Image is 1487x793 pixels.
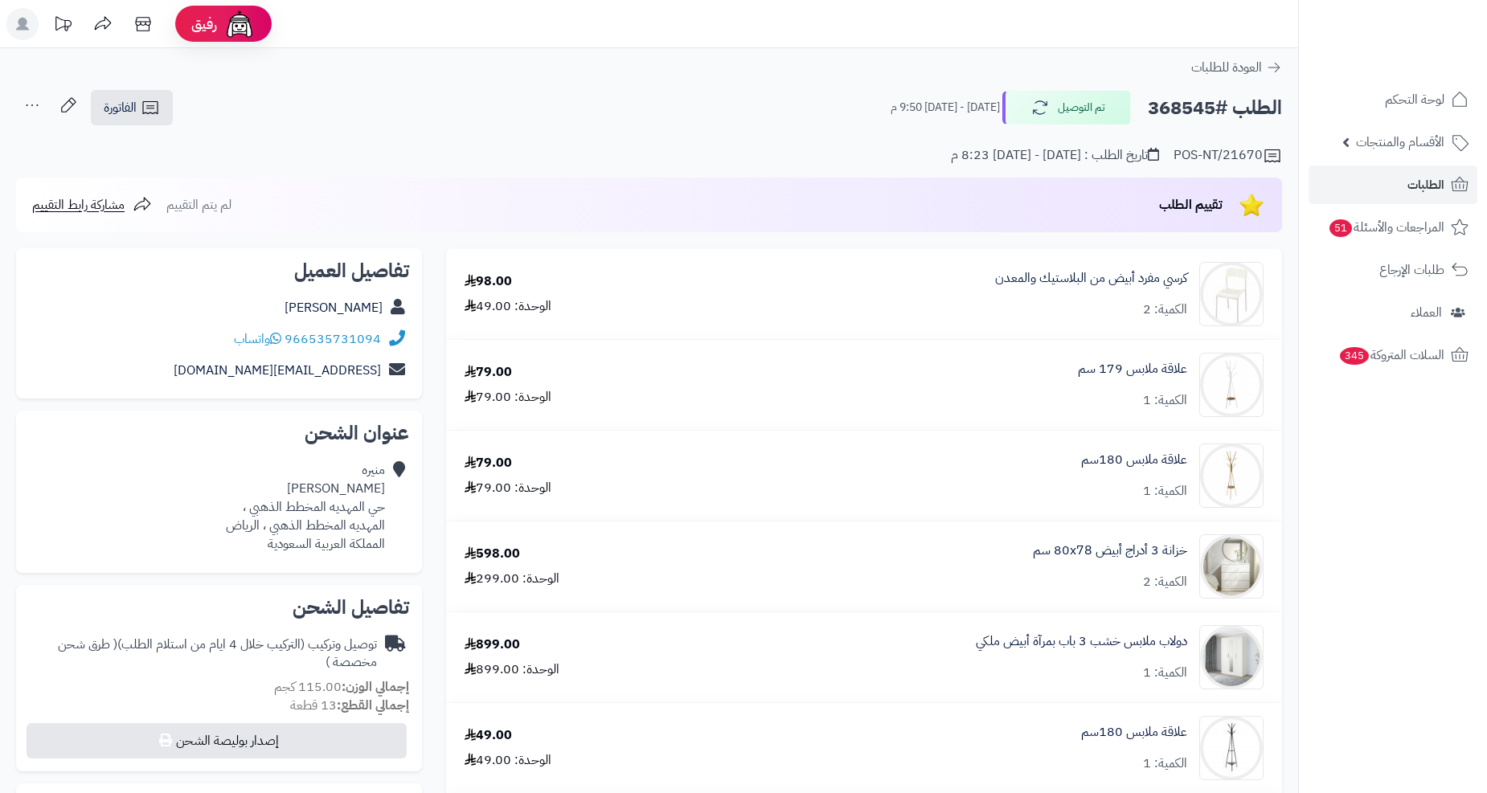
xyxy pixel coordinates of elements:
[29,423,409,443] h2: عنوان الشحن
[465,272,512,291] div: 98.00
[1174,146,1282,166] div: POS-NT/21670
[1002,91,1131,125] button: تم التوصيل
[285,298,383,317] a: [PERSON_NAME]
[891,100,1000,116] small: [DATE] - [DATE] 9:50 م
[1200,353,1263,417] img: 1698238558-2-90x90.png
[465,297,551,316] div: الوحدة: 49.00
[1338,344,1444,366] span: السلات المتروكة
[1143,391,1187,410] div: الكمية: 1
[1148,92,1282,125] h2: الطلب #368545
[465,570,559,588] div: الوحدة: 299.00
[174,361,381,380] a: [EMAIL_ADDRESS][DOMAIN_NAME]
[465,726,512,745] div: 49.00
[1143,573,1187,591] div: الكمية: 2
[104,98,137,117] span: الفاتورة
[465,660,559,679] div: الوحدة: 899.00
[1309,208,1477,247] a: المراجعات والأسئلة51
[29,261,409,280] h2: تفاصيل العميل
[1407,174,1444,196] span: الطلبات
[465,636,520,654] div: 899.00
[1078,360,1187,378] a: علاقة ملابس 179 سم
[290,696,409,715] small: 13 قطعة
[274,677,409,697] small: 115.00 كجم
[1200,262,1263,326] img: 4931f5c2fcac52209b0c9006e2cf307c1650133830-Untitled-1-Recovered-Recovered-90x90.jpg
[1081,723,1187,742] a: علاقة ملابس 180سم
[1309,293,1477,332] a: العملاء
[1329,219,1352,237] span: 51
[234,329,281,349] a: واتساب
[465,545,520,563] div: 598.00
[1033,542,1187,560] a: خزانة 3 أدراج أبيض ‎80x78 سم‏
[1191,58,1262,77] span: العودة للطلبات
[32,195,152,215] a: مشاركة رابط التقييم
[1159,195,1223,215] span: تقييم الطلب
[1081,451,1187,469] a: علاقة ملابس 180سم
[1385,88,1444,111] span: لوحة التحكم
[1379,259,1444,281] span: طلبات الإرجاع
[1309,80,1477,119] a: لوحة التحكم
[1200,625,1263,689] img: 1733064246-1-90x90.jpg
[1200,716,1263,780] img: 1729601419-110107010065-90x90.jpg
[166,195,231,215] span: لم يتم التقييم
[1143,664,1187,682] div: الكمية: 1
[1143,482,1187,501] div: الكمية: 1
[1309,166,1477,204] a: الطلبات
[976,632,1187,651] a: دولاب ملابس خشب 3 باب بمرآة أبيض ملكي
[91,90,173,125] a: الفاتورة
[29,598,409,617] h2: تفاصيل الشحن
[465,454,512,472] div: 79.00
[191,14,217,34] span: رفيق
[43,8,83,44] a: تحديثات المنصة
[465,388,551,407] div: الوحدة: 79.00
[342,677,409,697] strong: إجمالي الوزن:
[32,195,125,215] span: مشاركة رابط التقييم
[1328,216,1444,239] span: المراجعات والأسئلة
[1356,131,1444,153] span: الأقسام والمنتجات
[223,8,256,40] img: ai-face.png
[1411,301,1442,324] span: العملاء
[465,479,551,497] div: الوحدة: 79.00
[285,329,381,349] a: 966535731094
[29,636,377,672] div: توصيل وتركيب (التركيب خلال 4 ايام من استلام الطلب)
[995,269,1187,288] a: كرسي مفرد أبيض من البلاستيك والمعدن
[337,696,409,715] strong: إجمالي القطع:
[1143,754,1187,773] div: الكمية: 1
[465,363,512,382] div: 79.00
[1309,336,1477,374] a: السلات المتروكة345
[27,723,407,758] button: إصدار بوليصة الشحن
[1143,300,1187,319] div: الكمية: 2
[1309,251,1477,289] a: طلبات الإرجاع
[226,461,385,553] div: منيره [PERSON_NAME] حي المهديه المخطط الذهبي ، المهديه المخطط الذهبي ، الرياض المملكة العربية الس...
[1200,534,1263,599] img: 1747726412-1722524118422-1707225732053-1702539019812-884456456456-90x90.jpg
[465,751,551,770] div: الوحدة: 49.00
[1200,444,1263,508] img: 1716984004-220607010334-90x90.jpg
[58,635,377,672] span: ( طرق شحن مخصصة )
[951,146,1159,165] div: تاريخ الطلب : [DATE] - [DATE] 8:23 م
[1191,58,1282,77] a: العودة للطلبات
[1340,347,1369,365] span: 345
